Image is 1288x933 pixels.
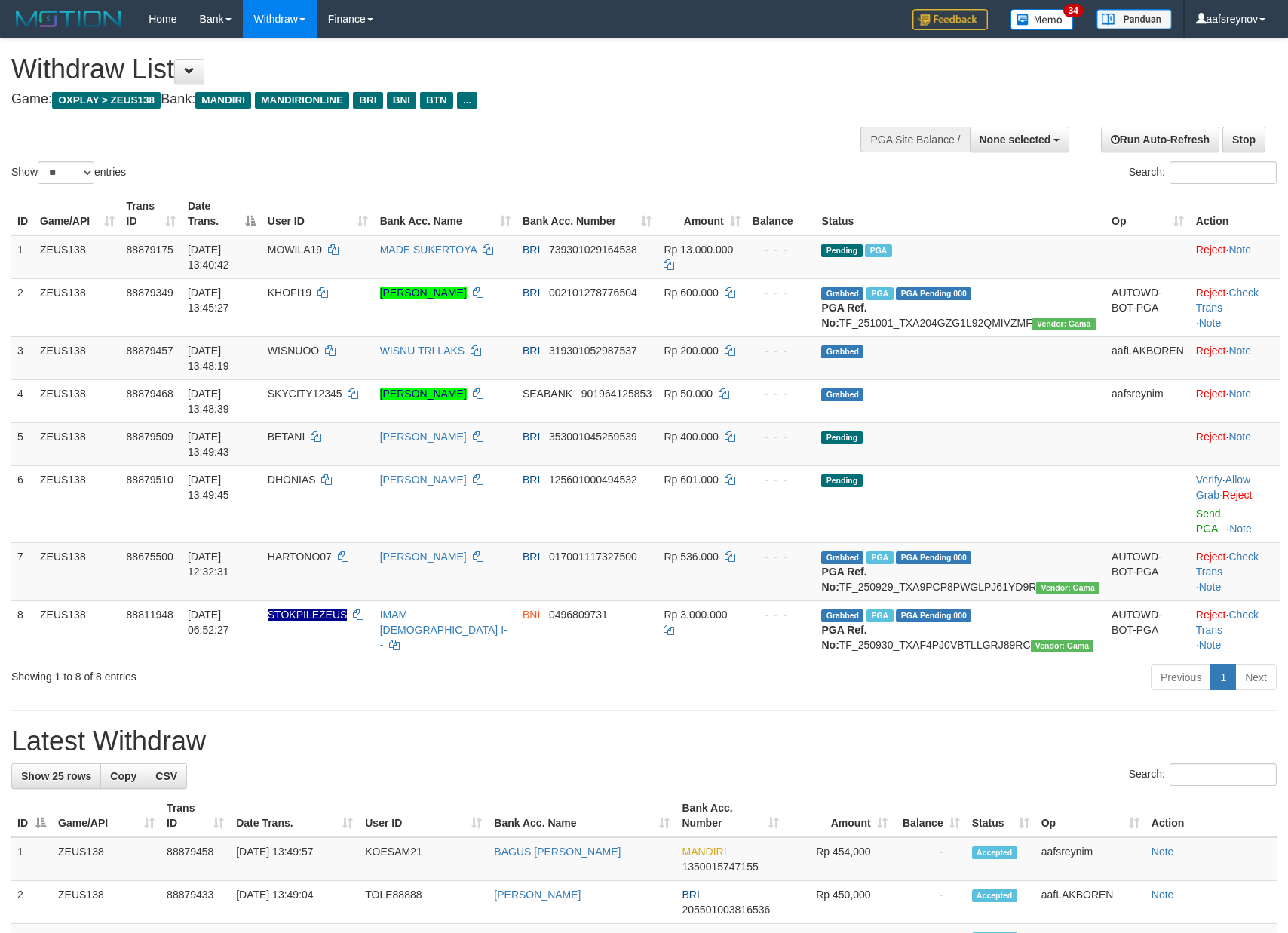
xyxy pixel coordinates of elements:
span: [DATE] 13:48:39 [188,388,229,415]
span: BRI [523,431,540,443]
span: 88675500 [127,551,173,563]
span: [DATE] 13:45:27 [188,287,229,314]
td: aafLAKBOREN [1035,881,1145,924]
label: Search: [1129,161,1277,184]
span: Copy 353001045259539 to clipboard [549,431,637,443]
a: Reject [1196,388,1226,400]
th: ID [11,192,34,235]
span: Marked by aafanarl [866,287,893,300]
img: Button%20Memo.svg [1010,9,1074,30]
span: BRI [682,888,699,901]
td: 1 [11,235,34,279]
span: MOWILA19 [268,244,322,256]
span: WISNUOO [268,345,319,357]
span: Copy 739301029164538 to clipboard [549,244,637,256]
span: Copy 125601000494532 to clipboard [549,474,637,486]
td: TF_250930_TXAF4PJ0VBTLLGRJ89RC [815,600,1106,658]
td: Rp 450,000 [785,881,894,924]
td: · · [1190,465,1280,542]
th: Game/API: activate to sort column ascending [52,794,161,837]
th: Bank Acc. Number: activate to sort column ascending [676,794,784,837]
th: ID: activate to sort column descending [11,794,52,837]
a: Reject [1196,551,1226,563]
td: 2 [11,278,34,336]
span: BRI [523,345,540,357]
a: Note [1228,345,1251,357]
span: Copy 002101278776504 to clipboard [549,287,637,299]
span: HARTONO07 [268,551,332,563]
a: Note [1199,639,1222,651]
h4: Game: Bank: [11,92,844,107]
td: · [1190,336,1280,379]
a: Note [1152,888,1174,901]
td: 5 [11,422,34,465]
a: [PERSON_NAME] [380,388,467,400]
th: Amount: activate to sort column ascending [785,794,894,837]
span: BRI [353,92,382,109]
span: 88879349 [127,287,173,299]
td: 3 [11,336,34,379]
span: Rp 400.000 [664,431,718,443]
span: Copy 901964125853 to clipboard [581,388,652,400]
a: Send PGA [1196,508,1221,535]
td: aafsreynim [1035,837,1145,881]
td: TOLE88888 [359,881,488,924]
div: - - - [753,343,810,358]
a: [PERSON_NAME] [380,287,467,299]
a: Reject [1196,345,1226,357]
h1: Withdraw List [11,54,844,84]
td: AUTOWD-BOT-PGA [1106,278,1190,336]
td: · [1190,422,1280,465]
a: Note [1228,244,1251,256]
span: None selected [980,134,1051,146]
select: Showentries [38,161,94,184]
th: Op: activate to sort column ascending [1106,192,1190,235]
th: Action [1145,794,1277,837]
span: MANDIRI [195,92,251,109]
a: Next [1235,664,1277,690]
a: Show 25 rows [11,763,101,789]
span: OXPLAY > ZEUS138 [52,92,161,109]
td: 6 [11,465,34,542]
td: · · [1190,600,1280,658]
a: Note [1152,846,1174,858]
a: Reject [1222,489,1253,501]
a: [PERSON_NAME] [380,551,467,563]
span: Marked by aaftrukkakada [866,551,893,564]
td: ZEUS138 [34,336,121,379]
span: Accepted [972,846,1017,859]
span: SEABANK [523,388,572,400]
input: Search: [1170,161,1277,184]
label: Show entries [11,161,126,184]
td: · · [1190,542,1280,600]
td: · [1190,379,1280,422]
div: - - - [753,242,810,257]
td: AUTOWD-BOT-PGA [1106,542,1190,600]
a: Note [1228,388,1251,400]
a: Reject [1196,609,1226,621]
td: - [894,881,966,924]
a: Check Trans [1196,287,1259,314]
td: 88879433 [161,881,230,924]
span: BRI [523,474,540,486]
span: [DATE] 06:52:27 [188,609,229,636]
th: Trans ID: activate to sort column ascending [161,794,230,837]
span: SKYCITY12345 [268,388,342,400]
th: Balance [747,192,816,235]
a: Note [1229,523,1252,535]
a: Run Auto-Refresh [1101,127,1219,152]
a: Note [1199,581,1222,593]
td: [DATE] 13:49:04 [230,881,359,924]
span: Rp 200.000 [664,345,718,357]
span: Rp 600.000 [664,287,718,299]
div: - - - [753,607,810,622]
span: 88879510 [127,474,173,486]
div: - - - [753,429,810,444]
td: ZEUS138 [52,837,161,881]
span: BRI [523,551,540,563]
span: BTN [420,92,453,109]
td: AUTOWD-BOT-PGA [1106,600,1190,658]
td: ZEUS138 [34,465,121,542]
a: Copy [100,763,146,789]
span: [DATE] 13:48:19 [188,345,229,372]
